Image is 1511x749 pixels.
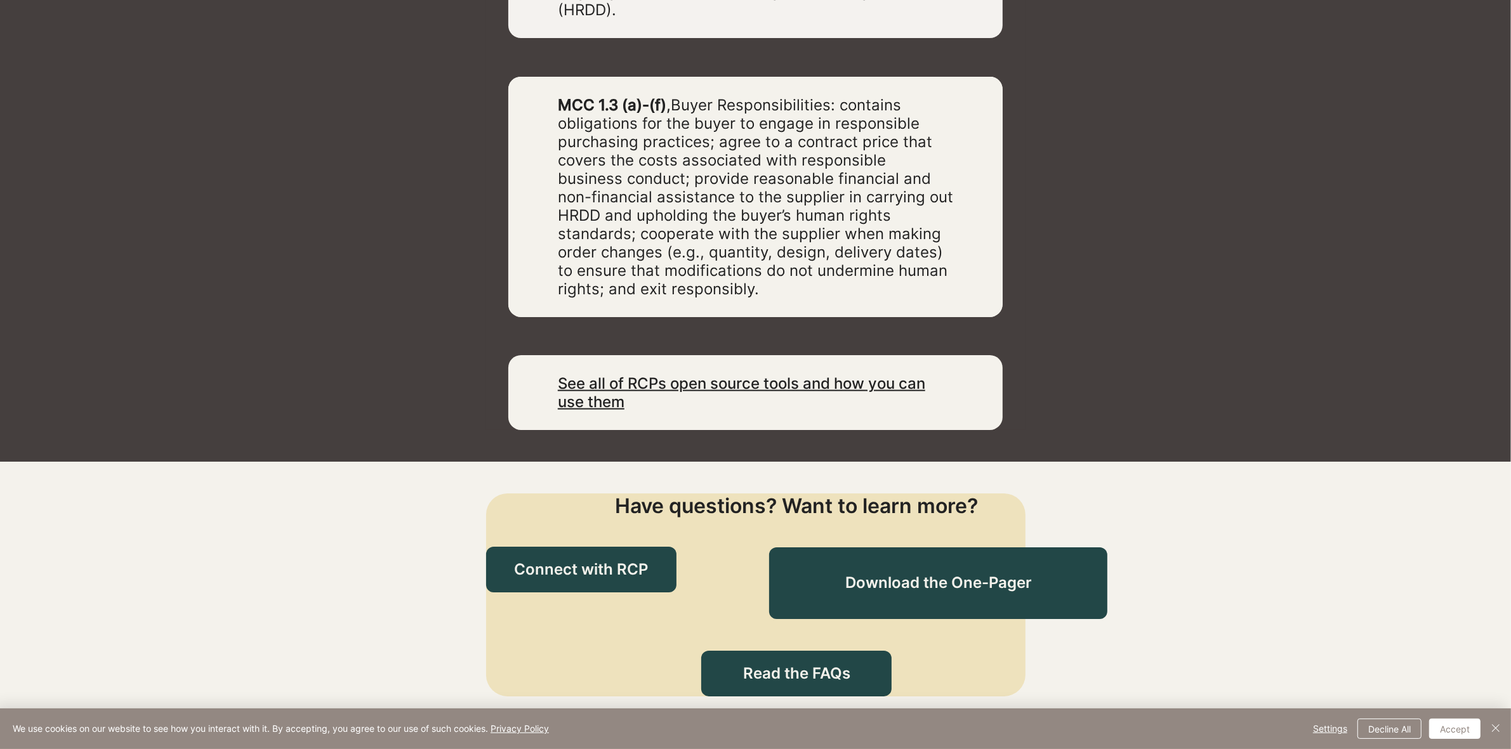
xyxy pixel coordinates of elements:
[514,559,648,580] span: Connect with RCP
[1357,719,1422,739] button: Decline All
[558,96,953,298] span: ,
[558,96,953,298] span: Buyer Responsibilities: contains obligations for the buyer to engage in responsible purchasing pr...
[13,723,549,734] span: We use cookies on our website to see how you interact with it. By accepting, you agree to our use...
[845,572,1032,594] span: Download the One-Pager
[615,493,978,518] span: Have questions? Want to learn more?
[491,723,549,734] a: Privacy Policy
[558,96,666,114] span: MCC 1.3 (a)-(f)
[743,663,850,684] span: Read the FAQs
[1488,720,1503,736] img: Close
[1488,719,1503,739] button: Close
[769,547,1107,619] a: Download the One-Pager
[701,651,892,696] a: Read the FAQs
[486,547,676,592] a: Connect with RCP
[1313,719,1347,738] span: Settings
[558,374,925,411] a: See all of RCPs open source tools and how you can use them
[1429,719,1481,739] button: Accept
